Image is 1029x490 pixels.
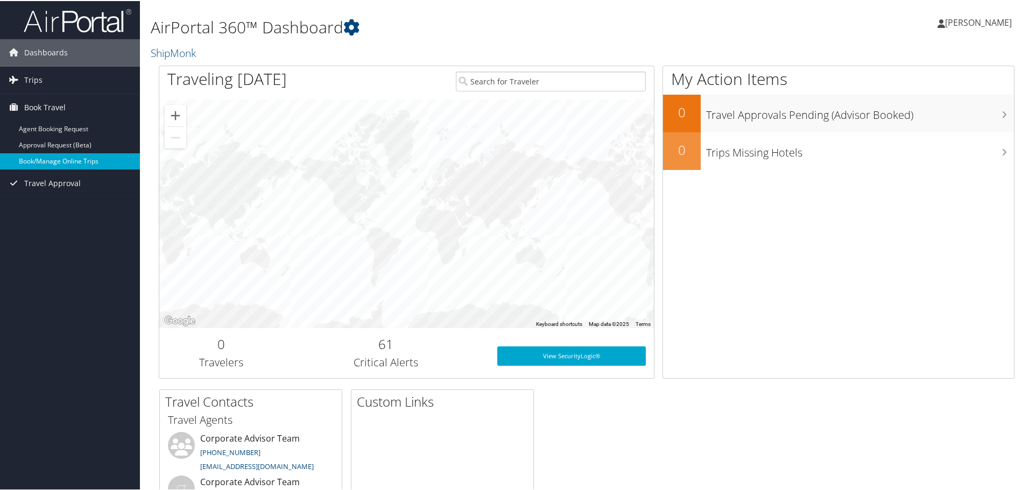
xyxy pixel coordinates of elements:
[663,131,1014,169] a: 0Trips Missing Hotels
[165,104,186,125] button: Zoom in
[497,345,646,365] a: View SecurityLogic®
[536,319,582,327] button: Keyboard shortcuts
[167,354,275,369] h3: Travelers
[706,101,1014,122] h3: Travel Approvals Pending (Advisor Booked)
[706,139,1014,159] h3: Trips Missing Hotels
[663,94,1014,131] a: 0Travel Approvals Pending (Advisor Booked)
[357,392,533,410] h2: Custom Links
[167,67,287,89] h1: Traveling [DATE]
[945,16,1012,27] span: [PERSON_NAME]
[636,320,651,326] a: Terms (opens in new tab)
[200,460,314,470] a: [EMAIL_ADDRESS][DOMAIN_NAME]
[162,313,198,327] img: Google
[167,334,275,352] h2: 0
[24,169,81,196] span: Travel Approval
[938,5,1023,38] a: [PERSON_NAME]
[151,45,199,59] a: ShipMonk
[163,431,339,475] li: Corporate Advisor Team
[24,7,131,32] img: airportal-logo.png
[165,126,186,147] button: Zoom out
[168,411,334,427] h3: Travel Agents
[456,70,646,90] input: Search for Traveler
[663,67,1014,89] h1: My Action Items
[200,446,260,456] a: [PHONE_NUMBER]
[24,38,68,65] span: Dashboards
[663,102,701,120] h2: 0
[589,320,629,326] span: Map data ©2025
[291,334,481,352] h2: 61
[151,15,732,38] h1: AirPortal 360™ Dashboard
[165,392,342,410] h2: Travel Contacts
[162,313,198,327] a: Open this area in Google Maps (opens a new window)
[291,354,481,369] h3: Critical Alerts
[24,66,43,93] span: Trips
[663,140,701,158] h2: 0
[24,93,66,120] span: Book Travel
